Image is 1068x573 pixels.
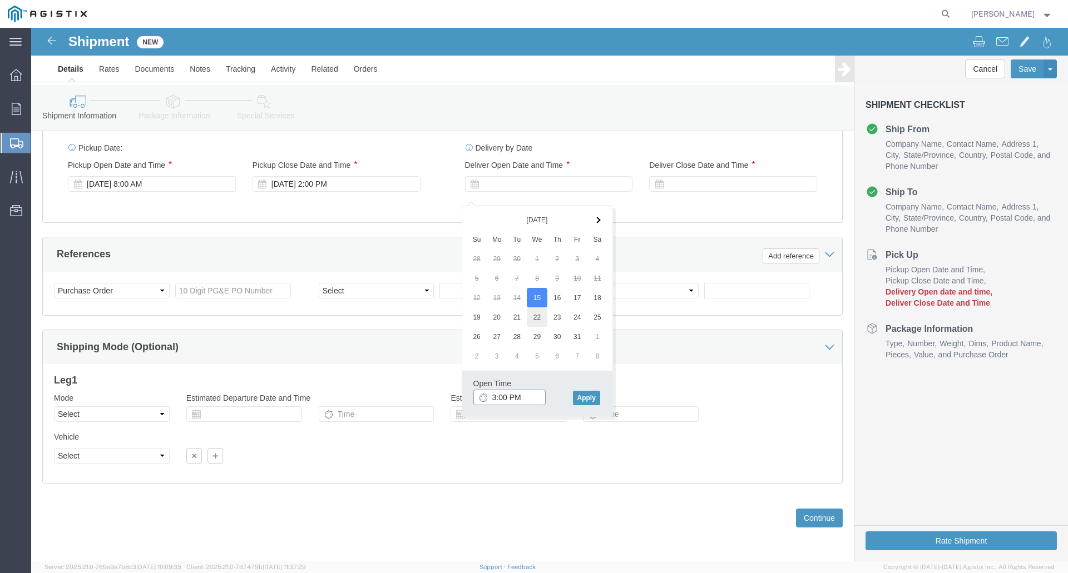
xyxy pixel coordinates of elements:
[186,564,306,570] span: Client: 2025.21.0-7d7479b
[883,562,1055,572] span: Copyright © [DATE]-[DATE] Agistix Inc., All Rights Reserved
[263,564,306,570] span: [DATE] 11:37:29
[8,6,87,22] img: logo
[479,564,507,570] a: Support
[507,564,536,570] a: Feedback
[971,8,1035,20] span: Cindy Anton
[44,564,181,570] span: Server: 2025.21.0-769a9a7b8c3
[31,28,1068,561] iframe: FS Legacy Container
[136,564,181,570] span: [DATE] 10:09:35
[971,7,1053,21] button: [PERSON_NAME]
